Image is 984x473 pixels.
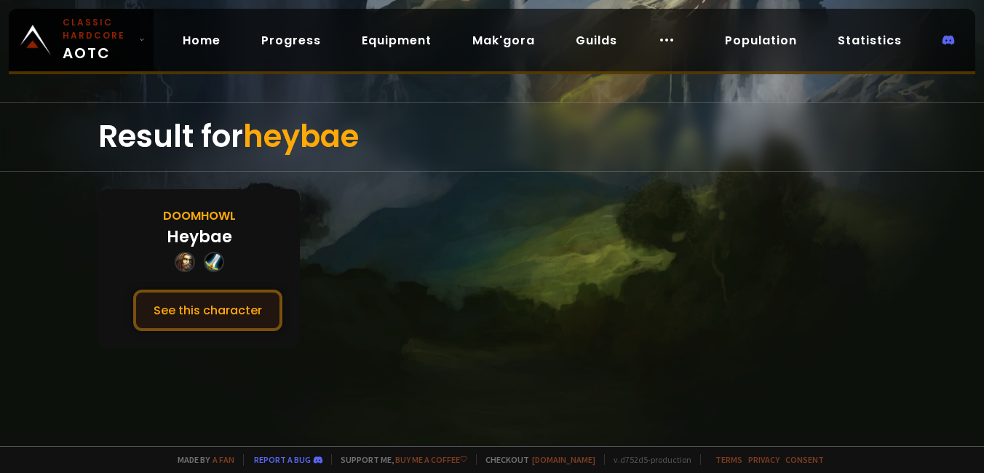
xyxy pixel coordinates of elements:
[532,454,595,465] a: [DOMAIN_NAME]
[167,225,232,249] div: Heybae
[169,454,234,465] span: Made by
[171,25,232,55] a: Home
[713,25,809,55] a: Population
[243,115,359,158] span: heybae
[63,16,133,42] small: Classic Hardcore
[133,290,282,331] button: See this character
[604,454,691,465] span: v. d752d5 - production
[748,454,779,465] a: Privacy
[395,454,467,465] a: Buy me a coffee
[331,454,467,465] span: Support me,
[715,454,742,465] a: Terms
[9,9,154,71] a: Classic HardcoreAOTC
[350,25,443,55] a: Equipment
[213,454,234,465] a: a fan
[250,25,333,55] a: Progress
[163,207,236,225] div: Doomhowl
[785,454,824,465] a: Consent
[476,454,595,465] span: Checkout
[564,25,629,55] a: Guilds
[461,25,547,55] a: Mak'gora
[254,454,311,465] a: Report a bug
[63,16,133,64] span: AOTC
[98,103,886,171] div: Result for
[826,25,913,55] a: Statistics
